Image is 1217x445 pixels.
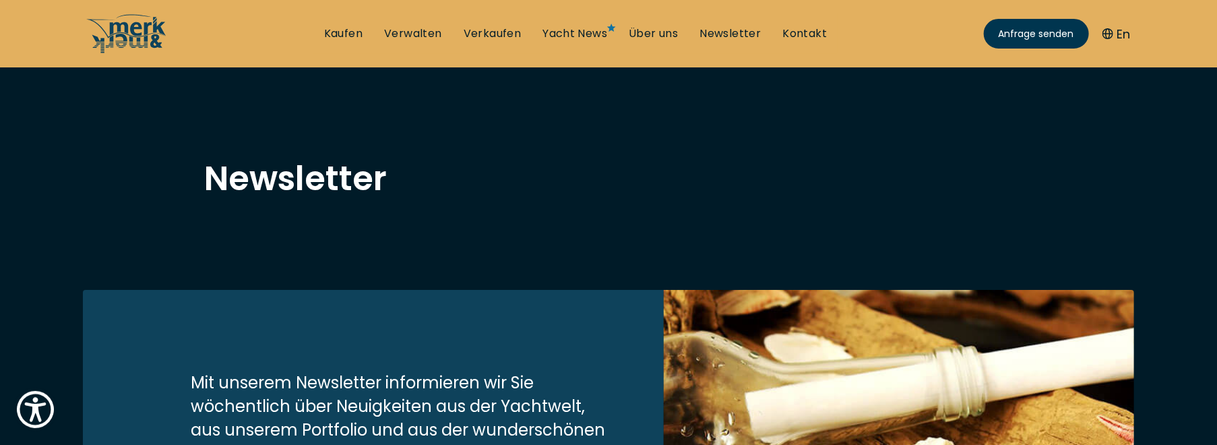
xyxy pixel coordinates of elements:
a: Yacht News [542,26,607,41]
a: Kontakt [783,26,828,41]
a: Verwalten [384,26,442,41]
a: Newsletter [700,26,761,41]
button: Show Accessibility Preferences [13,388,57,432]
a: Über uns [629,26,678,41]
button: En [1102,25,1131,43]
a: Kaufen [324,26,363,41]
span: Anfrage senden [999,27,1074,41]
a: Anfrage senden [984,19,1089,49]
h1: Newsletter [204,162,1013,196]
a: Verkaufen [464,26,522,41]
